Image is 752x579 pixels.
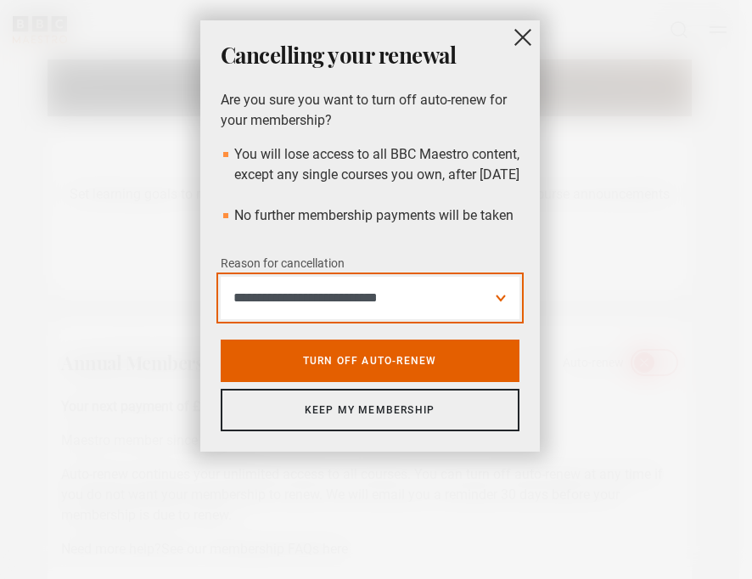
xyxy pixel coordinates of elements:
label: Reason for cancellation [221,254,345,274]
li: You will lose access to all BBC Maestro content, except any single courses you own, after [DATE] [221,144,519,185]
a: Turn off auto-renew [221,340,519,382]
li: No further membership payments will be taken [221,205,519,226]
h2: Cancelling your renewal [221,41,519,70]
p: Are you sure you want to turn off auto-renew for your membership? [221,90,519,131]
a: Keep my membership [221,389,519,431]
button: close [506,20,540,54]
